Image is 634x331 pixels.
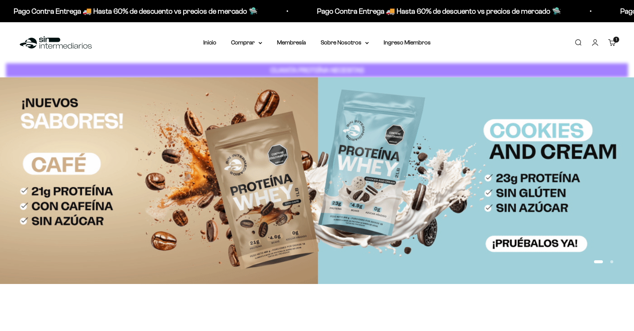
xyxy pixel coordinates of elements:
a: Inicio [203,39,216,46]
a: Membresía [277,39,306,46]
summary: Comprar [231,38,262,47]
p: Pago Contra Entrega 🚚 Hasta 60% de descuento vs precios de mercado 🛸 [317,5,561,17]
a: Ingreso Miembros [384,39,431,46]
summary: Sobre Nosotros [321,38,369,47]
span: 1 [616,38,617,41]
strong: CUANTA PROTEÍNA NECESITAS [270,66,364,74]
p: Pago Contra Entrega 🚚 Hasta 60% de descuento vs precios de mercado 🛸 [14,5,258,17]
